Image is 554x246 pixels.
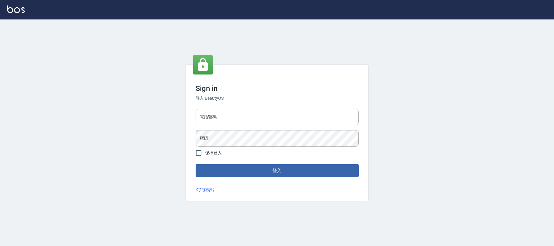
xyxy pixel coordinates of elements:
[196,84,359,93] h3: Sign in
[196,164,359,177] button: 登入
[205,150,222,156] span: 保持登入
[196,95,359,102] h6: 登入 BeautyOS
[196,187,215,193] a: 忘記密碼?
[7,5,25,13] img: Logo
